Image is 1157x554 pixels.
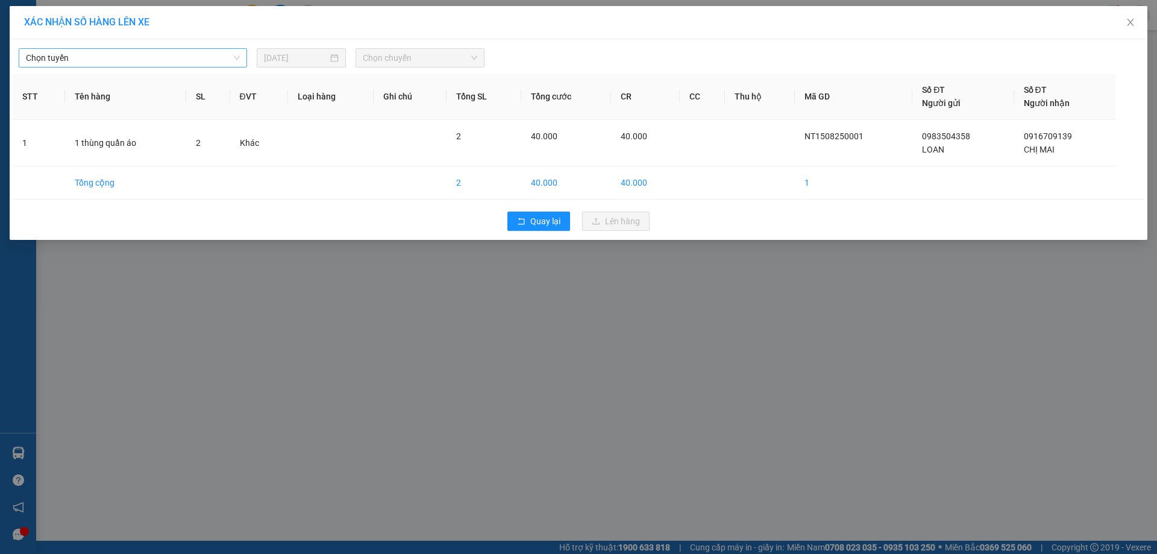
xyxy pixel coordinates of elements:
[795,74,912,120] th: Mã GD
[65,166,186,200] td: Tổng cộng
[141,10,225,25] div: Quận 1
[65,74,186,120] th: Tên hàng
[196,138,201,148] span: 2
[447,74,522,120] th: Tổng SL
[1024,131,1072,141] span: 0916709139
[141,39,225,56] div: 0916709139
[517,217,525,227] span: rollback
[447,166,522,200] td: 2
[9,77,28,90] span: CR :
[264,51,328,65] input: 15/08/2025
[621,131,647,141] span: 40.000
[1024,98,1070,108] span: Người nhận
[1024,145,1055,154] span: CHỊ MAI
[922,98,961,108] span: Người gửi
[611,166,680,200] td: 40.000
[10,52,133,69] div: 0983504358
[141,25,225,39] div: CHỊ MAI
[795,166,912,200] td: 1
[1024,85,1047,95] span: Số ĐT
[363,49,477,67] span: Chọn chuyến
[10,10,133,37] div: [GEOGRAPHIC_DATA]
[186,74,230,120] th: SL
[922,131,970,141] span: 0983504358
[65,120,186,166] td: 1 thùng quần áo
[530,215,560,228] span: Quay lại
[26,49,240,67] span: Chọn tuyến
[374,74,446,120] th: Ghi chú
[10,10,29,23] span: Gửi:
[10,37,133,52] div: LOAN
[531,131,557,141] span: 40.000
[230,74,288,120] th: ĐVT
[288,74,374,120] th: Loại hàng
[521,74,611,120] th: Tổng cước
[456,131,461,141] span: 2
[141,11,170,24] span: Nhận:
[24,16,149,28] span: XÁC NHẬN SỐ HÀNG LÊN XE
[521,166,611,200] td: 40.000
[230,120,288,166] td: Khác
[725,74,795,120] th: Thu hộ
[13,120,65,166] td: 1
[1114,6,1147,40] button: Close
[804,131,864,141] span: NT1508250001
[922,85,945,95] span: Số ĐT
[680,74,725,120] th: CC
[922,145,944,154] span: LOAN
[9,76,134,90] div: 40.000
[1126,17,1135,27] span: close
[582,212,650,231] button: uploadLên hàng
[13,74,65,120] th: STT
[611,74,680,120] th: CR
[507,212,570,231] button: rollbackQuay lại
